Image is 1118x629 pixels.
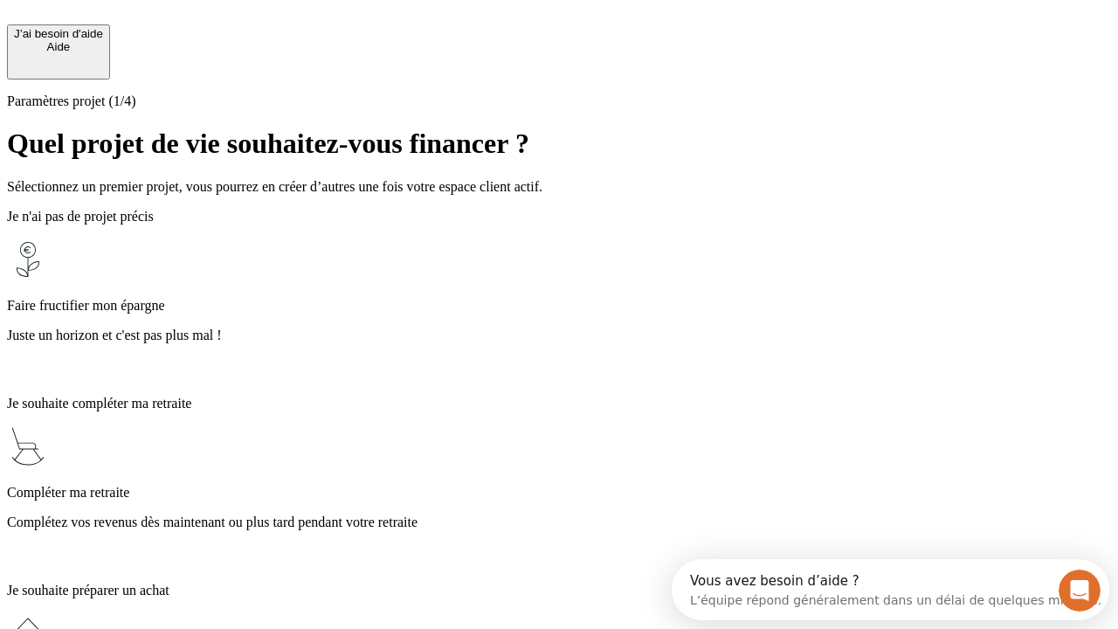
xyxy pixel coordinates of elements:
[7,298,1111,314] p: Faire fructifier mon épargne
[14,27,103,40] div: J’ai besoin d'aide
[18,15,430,29] div: Vous avez besoin d’aide ?
[7,7,481,55] div: Ouvrir le Messenger Intercom
[7,179,542,194] span: Sélectionnez un premier projet, vous pourrez en créer d’autres une fois votre espace client actif.
[7,583,1111,598] p: Je souhaite préparer un achat
[672,559,1109,620] iframe: Intercom live chat discovery launcher
[18,29,430,47] div: L’équipe répond généralement dans un délai de quelques minutes.
[7,328,1111,343] p: Juste un horizon et c'est pas plus mal !
[14,40,103,53] div: Aide
[7,128,1111,160] h1: Quel projet de vie souhaitez-vous financer ?
[7,396,1111,411] p: Je souhaite compléter ma retraite
[7,24,110,79] button: J’ai besoin d'aideAide
[1059,570,1101,612] iframe: Intercom live chat
[7,485,1111,501] p: Compléter ma retraite
[7,209,1111,225] p: Je n'ai pas de projet précis
[7,93,1111,109] p: Paramètres projet (1/4)
[7,515,1111,530] p: Complétez vos revenus dès maintenant ou plus tard pendant votre retraite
